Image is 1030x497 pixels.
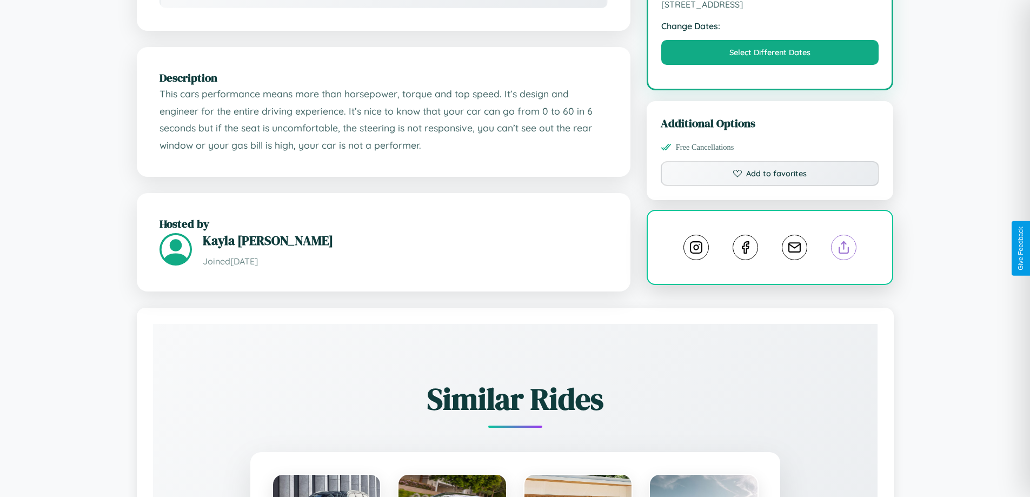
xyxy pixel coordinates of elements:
button: Select Different Dates [661,40,879,65]
strong: Change Dates: [661,21,879,31]
h3: Kayla [PERSON_NAME] [203,231,608,249]
p: Joined [DATE] [203,254,608,269]
h2: Hosted by [160,216,608,231]
span: Free Cancellations [676,143,734,152]
h2: Similar Rides [191,378,840,420]
h2: Description [160,70,608,85]
div: Give Feedback [1017,227,1025,270]
button: Add to favorites [661,161,880,186]
p: This cars performance means more than horsepower, torque and top speed. It’s design and engineer ... [160,85,608,154]
h3: Additional Options [661,115,880,131]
